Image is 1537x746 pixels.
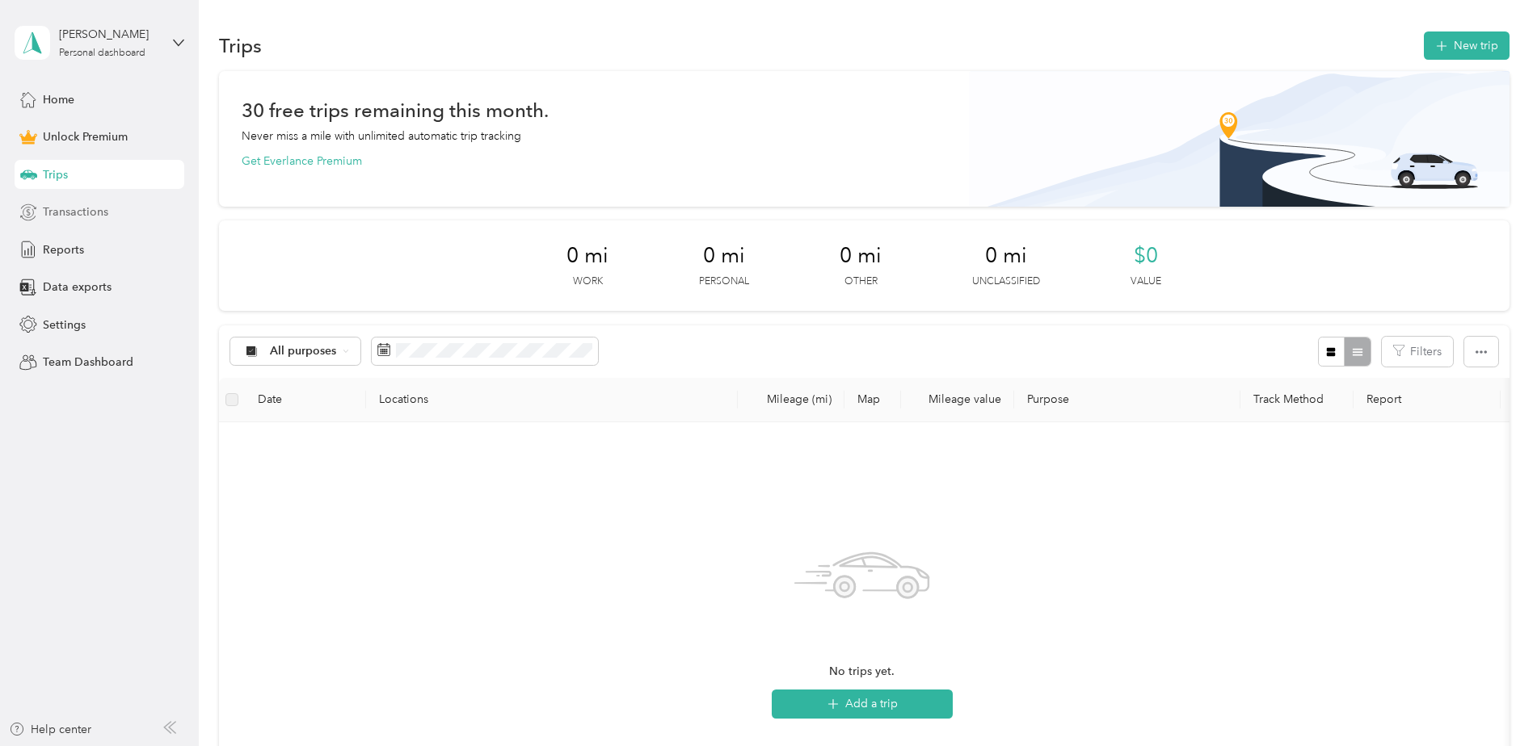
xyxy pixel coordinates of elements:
span: Trips [43,166,68,183]
p: Other [844,275,878,289]
span: Home [43,91,74,108]
button: New trip [1424,31,1510,60]
p: Never miss a mile with unlimited automatic trip tracking [242,128,521,145]
div: Personal dashboard [59,48,145,58]
th: Track Method [1240,378,1354,422]
span: Settings [43,316,86,333]
img: Banner [969,71,1510,207]
p: Work [573,275,603,289]
th: Map [844,378,901,422]
div: [PERSON_NAME] [59,26,160,43]
span: Team Dashboard [43,354,133,371]
span: All purposes [270,346,337,357]
th: Mileage value [901,378,1014,422]
th: Report [1354,378,1501,422]
span: Data exports [43,279,112,295]
span: Transactions [43,203,108,220]
h1: Trips [219,37,262,54]
button: Add a trip [772,689,953,719]
span: Unlock Premium [43,128,128,145]
p: Value [1131,275,1161,289]
span: 0 mi [840,243,882,269]
span: $0 [1134,243,1158,269]
button: Filters [1382,337,1453,367]
th: Mileage (mi) [738,378,844,422]
h1: 30 free trips remaining this month. [242,102,549,119]
th: Locations [366,378,738,422]
th: Purpose [1014,378,1240,422]
span: No trips yet. [829,663,895,681]
span: 0 mi [566,243,608,269]
button: Get Everlance Premium [242,153,362,170]
iframe: Everlance-gr Chat Button Frame [1446,656,1537,746]
span: Reports [43,241,84,258]
span: 0 mi [985,243,1027,269]
p: Unclassified [972,275,1040,289]
span: 0 mi [703,243,745,269]
p: Personal [699,275,749,289]
th: Date [245,378,366,422]
button: Help center [9,721,91,738]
